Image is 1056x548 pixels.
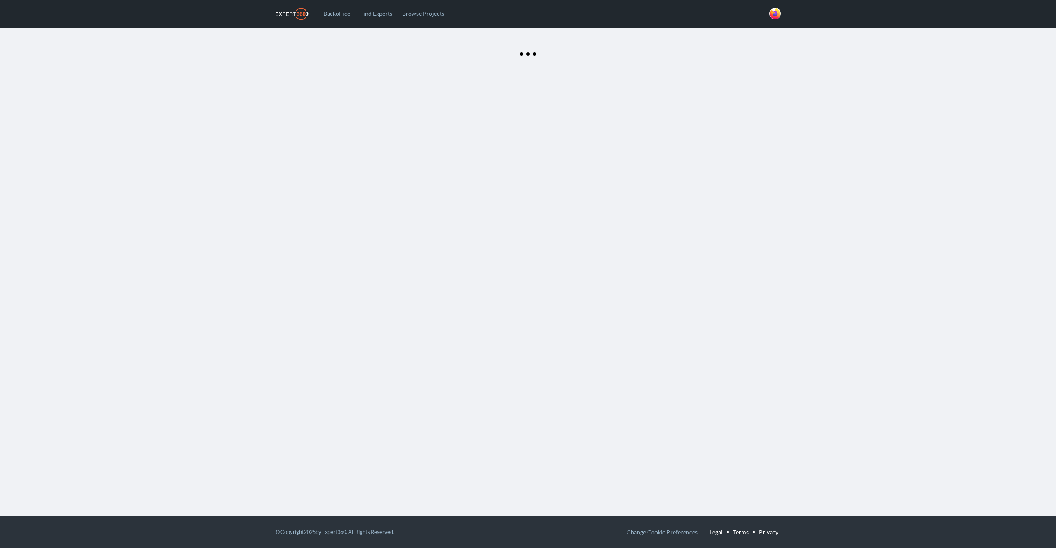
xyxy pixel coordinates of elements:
a: Terms [733,527,749,538]
a: Privacy [759,527,778,538]
a: Legal [709,527,723,538]
small: © Copyright 2025 by Expert360. All Rights Reserved. [276,529,394,535]
button: Change Cookie Preferences [627,527,698,538]
span: Kennith [769,8,781,19]
img: Expert360 [276,8,309,20]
